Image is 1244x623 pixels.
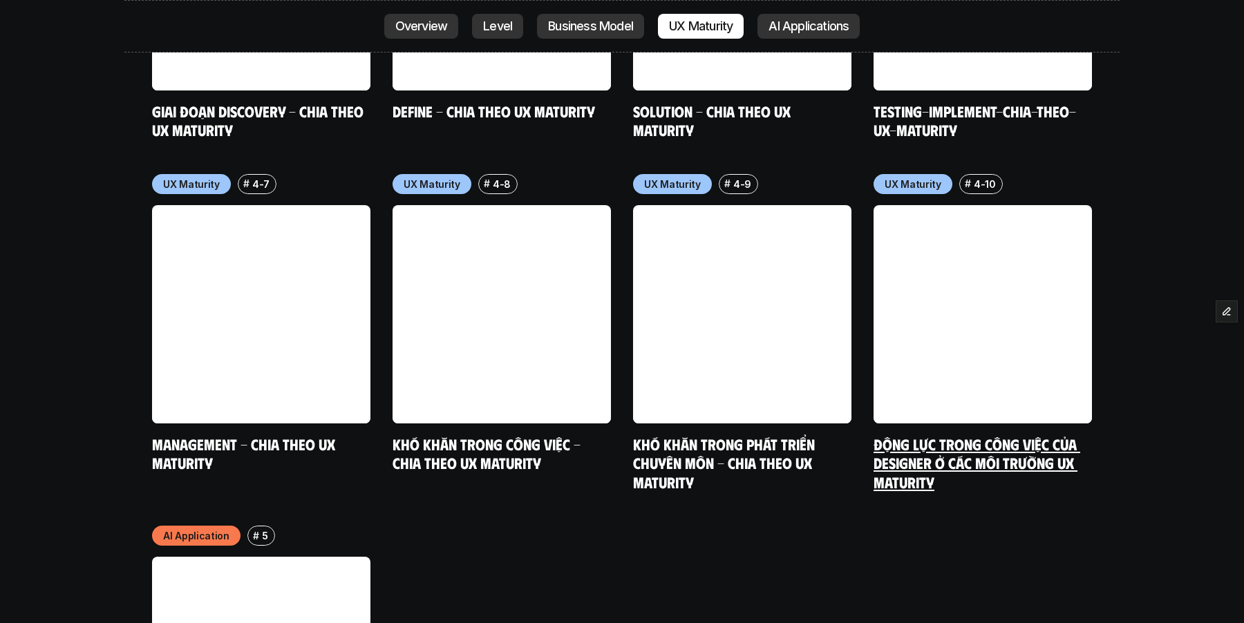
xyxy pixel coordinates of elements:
[252,177,270,191] p: 4-7
[974,177,996,191] p: 4-10
[404,177,460,191] p: UX Maturity
[393,434,584,472] a: Khó khăn trong công việc - Chia theo UX Maturity
[874,102,1076,140] a: testing-implement-chia-theo-ux-maturity
[733,177,751,191] p: 4-9
[262,528,268,543] p: 5
[243,178,249,189] h6: #
[633,102,794,140] a: Solution - Chia theo UX Maturity
[965,178,971,189] h6: #
[152,102,367,140] a: Giai đoạn Discovery - Chia theo UX Maturity
[724,178,731,189] h6: #
[644,177,701,191] p: UX Maturity
[393,102,595,120] a: Define - Chia theo UX Maturity
[152,434,339,472] a: Management - Chia theo UX maturity
[633,434,818,491] a: Khó khăn trong phát triển chuyên môn - Chia theo UX Maturity
[1216,301,1237,322] button: Edit Framer Content
[163,177,220,191] p: UX Maturity
[885,177,941,191] p: UX Maturity
[484,178,490,189] h6: #
[163,528,229,543] p: AI Application
[253,530,259,541] h6: #
[874,434,1080,491] a: Động lực trong công việc của designer ở các môi trường UX Maturity
[493,177,511,191] p: 4-8
[384,14,459,39] a: Overview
